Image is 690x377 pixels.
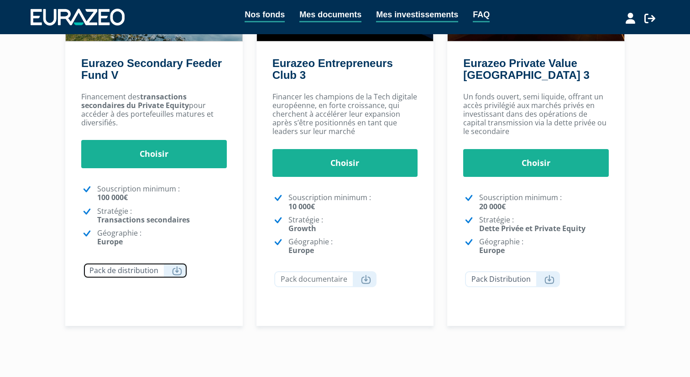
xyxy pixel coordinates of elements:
[288,193,418,211] p: Souscription minimum :
[288,245,314,255] strong: Europe
[97,185,227,202] p: Souscription minimum :
[288,201,315,212] strong: 10 000€
[272,57,393,81] a: Eurazeo Entrepreneurs Club 3
[479,238,609,255] p: Géographie :
[479,216,609,233] p: Stratégie :
[81,140,227,168] a: Choisir
[288,223,316,233] strong: Growth
[479,245,505,255] strong: Europe
[81,93,227,128] p: Financement des pour accéder à des portefeuilles matures et diversifiés.
[473,8,490,22] a: FAQ
[463,149,609,177] a: Choisir
[245,8,285,22] a: Nos fonds
[272,93,418,136] p: Financer les champions de la Tech digitale européenne, en forte croissance, qui cherchent à accél...
[479,201,506,212] strong: 20 000€
[288,238,418,255] p: Géographie :
[463,57,589,81] a: Eurazeo Private Value [GEOGRAPHIC_DATA] 3
[299,8,361,22] a: Mes documents
[274,271,376,287] a: Pack documentaire
[31,9,125,25] img: 1732889491-logotype_eurazeo_blanc_rvb.png
[376,8,458,22] a: Mes investissements
[465,271,560,287] a: Pack Distribution
[83,263,188,279] a: Pack de distribution
[272,149,418,177] a: Choisir
[479,193,609,211] p: Souscription minimum :
[288,216,418,233] p: Stratégie :
[463,93,609,136] p: Un fonds ouvert, semi liquide, offrant un accès privilégié aux marchés privés en investissant dan...
[81,57,222,81] a: Eurazeo Secondary Feeder Fund V
[97,192,128,202] strong: 100 000€
[97,237,123,247] strong: Europe
[97,229,227,246] p: Géographie :
[479,223,585,233] strong: Dette Privée et Private Equity
[97,215,190,225] strong: Transactions secondaires
[97,207,227,224] p: Stratégie :
[81,92,189,110] strong: transactions secondaires du Private Equity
